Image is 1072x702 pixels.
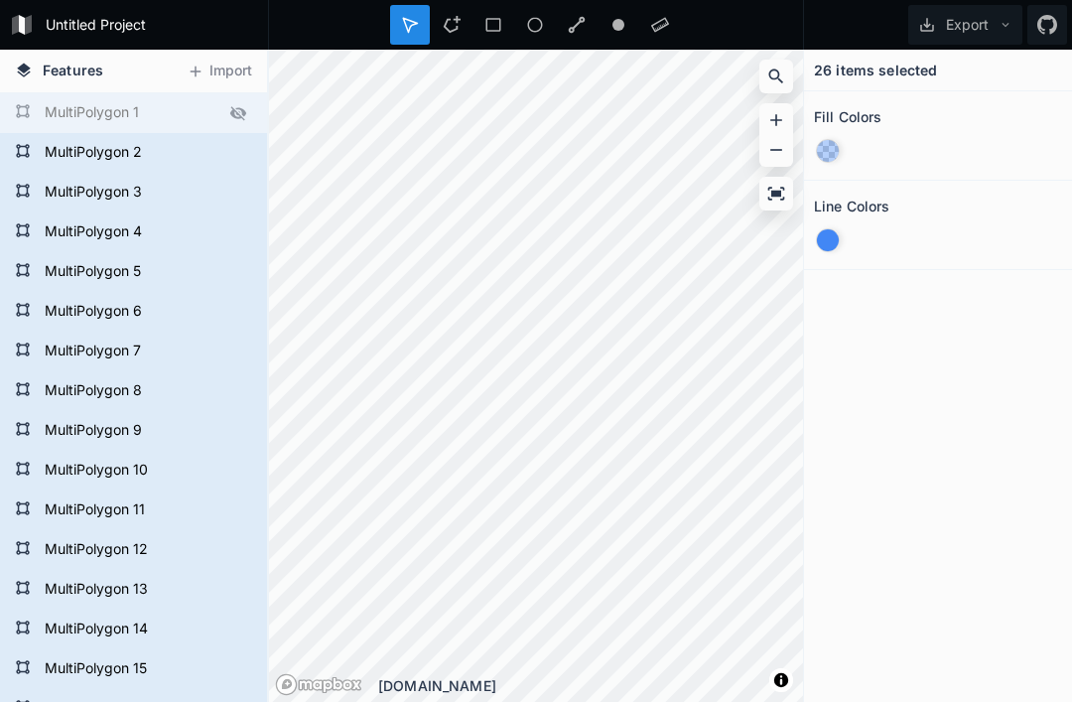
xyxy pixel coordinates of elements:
button: Import [177,56,262,87]
div: [DOMAIN_NAME] [378,675,803,696]
h2: Line Colors [814,191,890,221]
span: Toggle attribution [775,669,787,691]
button: Export [908,5,1022,45]
a: Mapbox logo [275,673,362,696]
button: Toggle attribution [769,668,793,692]
h2: Fill Colors [814,101,882,132]
h4: 26 items selected [814,60,937,80]
span: Features [43,60,103,80]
